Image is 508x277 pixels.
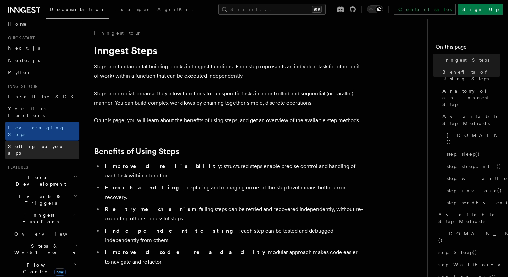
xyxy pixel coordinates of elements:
strong: Retry mechanism [105,206,196,212]
a: Sign Up [458,4,503,15]
a: Leveraging Steps [5,122,79,140]
span: Python [8,70,33,75]
a: Your first Functions [5,103,79,122]
p: Steps are fundamental building blocks in Inngest functions. Each step represents an individual ta... [94,62,363,81]
span: Features [5,165,28,170]
span: Flow Control [12,262,74,275]
span: Install the SDK [8,94,78,99]
a: Anatomy of an Inngest Step [440,85,500,110]
span: Anatomy of an Inngest Step [442,88,500,108]
a: Setting up your app [5,140,79,159]
a: step.Sleep() [436,246,500,258]
a: Contact sales [394,4,456,15]
span: Examples [113,7,149,12]
span: new [54,268,66,276]
span: Inngest tour [5,84,38,89]
span: step.invoke() [447,187,502,194]
span: Local Development [5,174,73,187]
strong: Error handling [105,184,184,191]
a: Benefits of Using Steps [94,147,179,156]
a: Available Step Methods [440,110,500,129]
a: Benefits of Using Steps [440,66,500,85]
kbd: ⌘K [312,6,322,13]
li: : each step can be tested and debugged independently from others. [103,226,363,245]
button: Inngest Functions [5,209,79,228]
a: step.WaitForEvent() [436,258,500,271]
span: Home [8,21,27,27]
a: Examples [109,2,153,18]
span: AgentKit [157,7,193,12]
a: Inngest tour [94,30,141,36]
li: : failing steps can be retried and recovered independently, without re-executing other successful... [103,205,363,223]
li: : structured steps enable precise control and handling of each task within a function. [103,162,363,180]
span: Leveraging Steps [8,125,65,137]
a: step.sleep() [444,148,500,160]
h1: Inngest Steps [94,44,363,57]
span: Next.js [8,45,40,51]
a: Documentation [46,2,109,19]
span: Node.js [8,58,40,63]
a: Python [5,66,79,78]
span: step.sleepUntil() [447,163,501,170]
a: Overview [12,228,79,240]
li: : capturing and managing errors at the step level means better error recovery. [103,183,363,202]
span: Benefits of Using Steps [442,69,500,82]
strong: Independent testing [105,228,238,234]
li: : modular approach makes code easier to navigate and refactor. [103,248,363,267]
p: Steps are crucial because they allow functions to run specific tasks in a controlled and sequenti... [94,89,363,108]
a: step.sleepUntil() [444,160,500,172]
span: Available Step Methods [438,211,500,225]
span: step.sleep() [447,151,480,158]
button: Toggle dark mode [367,5,383,13]
a: step.invoke() [444,184,500,197]
p: On this page, you will learn about the benefits of using steps, and get an overview of the availa... [94,116,363,125]
span: Quick start [5,35,35,41]
a: [DOMAIN_NAME]() [436,228,500,246]
span: Inngest Steps [438,57,489,63]
button: Events & Triggers [5,190,79,209]
a: Next.js [5,42,79,54]
a: AgentKit [153,2,197,18]
span: Steps & Workflows [12,243,75,256]
h4: On this page [436,43,500,54]
span: Inngest Functions [5,212,73,225]
a: Inngest Steps [436,54,500,66]
a: step.sendEvent() [444,197,500,209]
a: Install the SDK [5,91,79,103]
strong: Improved reliability [105,163,221,169]
span: Documentation [50,7,105,12]
strong: Improved code readability [105,249,265,255]
a: Node.js [5,54,79,66]
button: Steps & Workflows [12,240,79,259]
span: Overview [14,231,84,237]
span: Your first Functions [8,106,48,118]
span: Events & Triggers [5,193,73,206]
span: Available Step Methods [442,113,500,127]
a: Available Step Methods [436,209,500,228]
span: step.Sleep() [438,249,477,256]
button: Search...⌘K [218,4,326,15]
a: step.waitForEvent() [444,172,500,184]
button: Local Development [5,171,79,190]
a: [DOMAIN_NAME]() [444,129,500,148]
span: Setting up your app [8,144,66,156]
a: Home [5,18,79,30]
